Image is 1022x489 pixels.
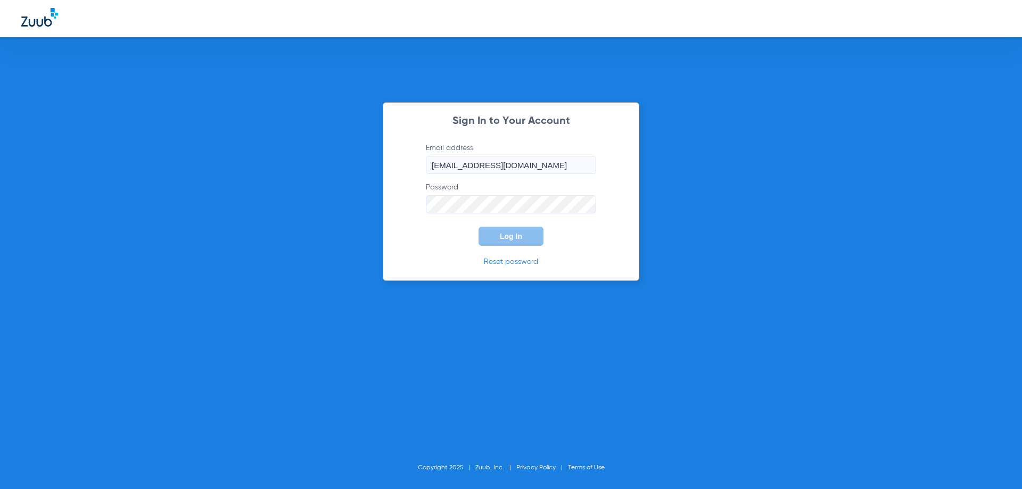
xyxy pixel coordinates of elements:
[516,465,556,471] a: Privacy Policy
[426,143,596,174] label: Email address
[500,232,522,241] span: Log In
[410,116,612,127] h2: Sign In to Your Account
[479,227,543,246] button: Log In
[21,8,58,27] img: Zuub Logo
[475,462,516,473] li: Zuub, Inc.
[426,195,596,213] input: Password
[426,156,596,174] input: Email address
[568,465,605,471] a: Terms of Use
[484,258,538,266] a: Reset password
[426,182,596,213] label: Password
[418,462,475,473] li: Copyright 2025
